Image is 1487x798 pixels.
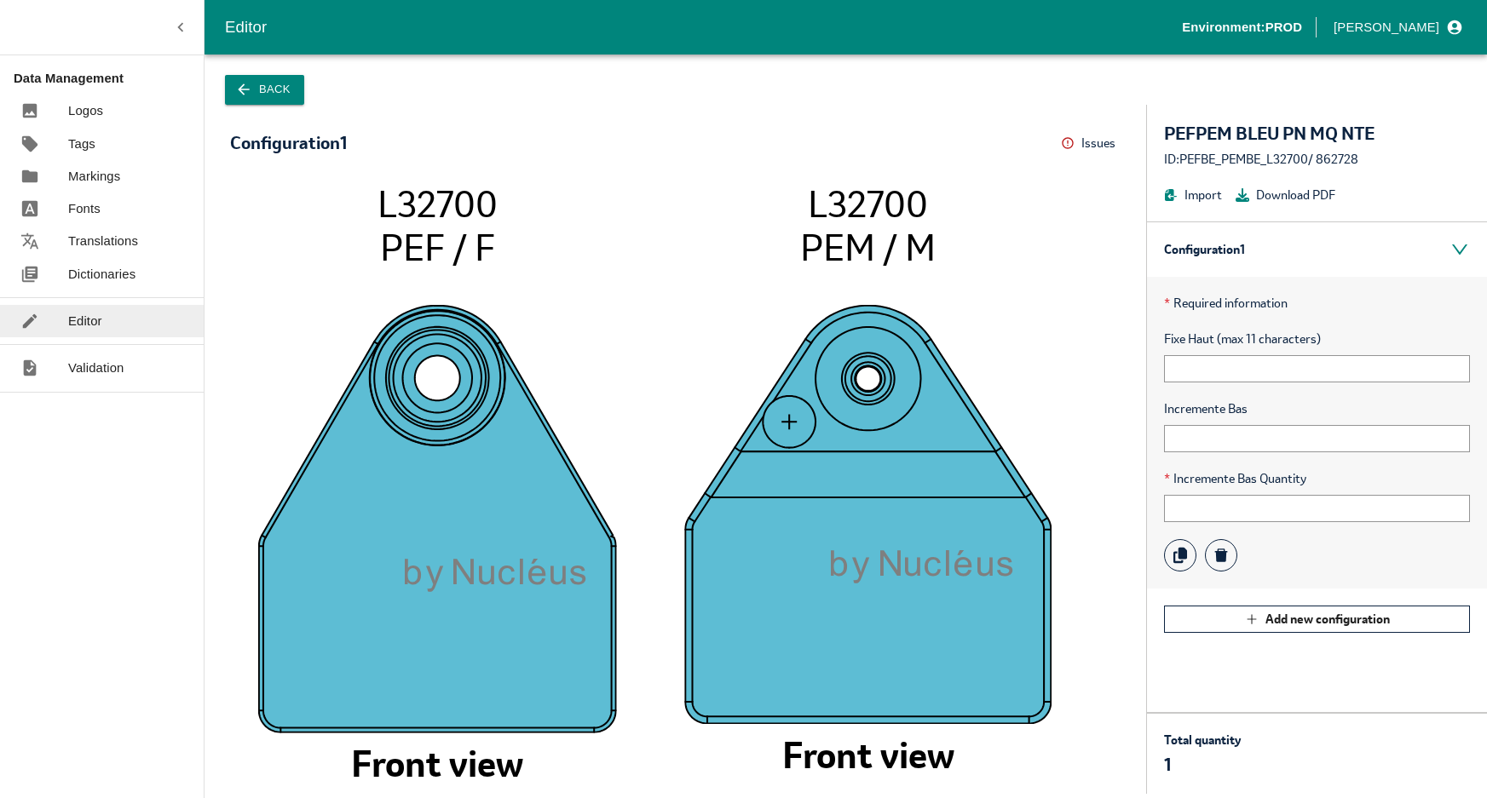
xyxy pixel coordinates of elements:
tspan: L32700 [808,181,928,227]
p: Logos [68,101,103,120]
tspan: by Nucléu [405,559,571,592]
button: Back [225,75,304,105]
p: [PERSON_NAME] [1334,18,1439,37]
tspan: PEF / F [380,224,495,271]
p: Environment: PROD [1182,18,1302,37]
tspan: s [997,552,1012,582]
span: Incremente Bas [1164,399,1470,418]
p: Data Management [14,69,204,88]
p: Markings [68,167,120,186]
button: Issues [1061,130,1121,157]
p: Required information [1164,294,1470,313]
span: Incremente Bas Quantity [1164,469,1470,488]
button: profile [1327,13,1467,42]
span: (max 11 characters) [1217,330,1321,348]
tspan: L32700 [378,181,498,227]
p: Validation [68,359,124,377]
tspan: by Nucléu [831,550,997,583]
p: 1 [1164,753,1241,777]
p: Editor [68,312,102,330]
tspan: PEM / M [800,224,936,271]
p: Tags [68,135,95,153]
p: Fonts [68,199,101,218]
div: Configuration 1 [1147,222,1487,277]
tspan: Front view [782,731,954,778]
p: Dictionaries [68,265,135,284]
button: Download PDF [1236,186,1335,204]
tspan: Front view [351,740,523,787]
p: Total quantity [1164,731,1241,749]
div: Editor [225,14,1182,40]
div: Configuration 1 [230,134,347,152]
button: Import [1164,186,1222,204]
tspan: s [570,560,585,590]
div: ID: PEFBE_PEMBE_L32700 / 862728 [1164,150,1470,169]
div: PEFPEM BLEU PN MQ NTE [1164,122,1470,146]
button: Add new configuration [1164,606,1470,633]
span: Fixe Haut [1164,330,1470,348]
p: Translations [68,232,138,250]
